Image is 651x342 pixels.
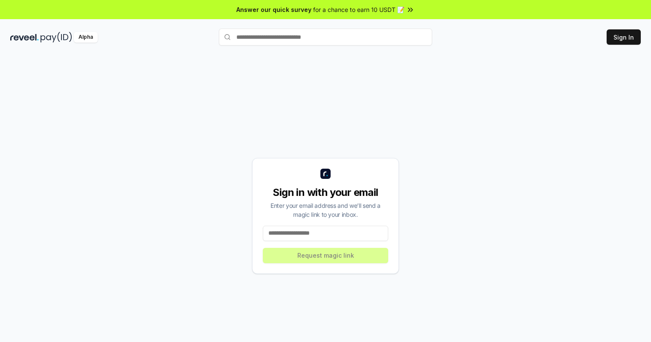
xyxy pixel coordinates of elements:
span: Answer our quick survey [236,5,311,14]
button: Sign In [607,29,641,45]
span: for a chance to earn 10 USDT 📝 [313,5,404,14]
img: reveel_dark [10,32,39,43]
img: logo_small [320,169,331,179]
img: pay_id [41,32,72,43]
div: Sign in with your email [263,186,388,199]
div: Alpha [74,32,98,43]
div: Enter your email address and we’ll send a magic link to your inbox. [263,201,388,219]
